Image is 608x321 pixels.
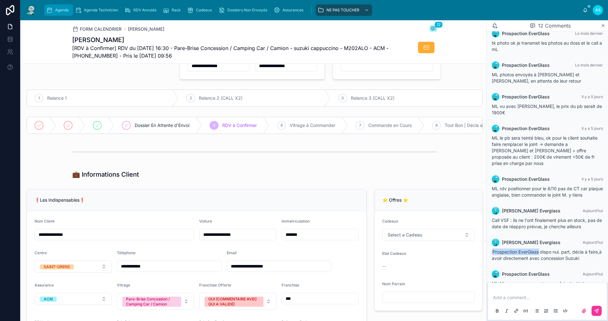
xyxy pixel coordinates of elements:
span: RDV à Confirmer [222,122,257,129]
a: RDV Annulés [123,4,161,16]
span: AS [595,8,601,13]
div: OUI (COMMENTAIRE AVEC QUI A VALIDÉ) [208,297,260,307]
span: Immatriculation [282,219,310,223]
span: Prospection EverGlass [492,249,539,255]
a: FORM CALENDRIER [72,26,122,32]
span: ML M. va passer en centre pour faire la décla [492,281,586,286]
a: Agenda Technicien [73,4,123,16]
span: dispo nul. part, décla à faire,à avoir directement avec concession Suzuki [492,249,602,261]
span: Aujourd’hui [583,272,603,276]
span: Dossiers Non Envoyés [227,8,267,13]
span: Etat Cadeaux [382,251,406,256]
span: 3 [341,96,344,101]
span: Prospection EverGlass [502,271,550,277]
span: 2 [190,96,192,101]
a: Rack [161,4,185,16]
span: Vitrage à Commander [290,122,335,129]
span: ML le pb sera teinté bleu, ok pour le client souhaite faire remplacer le joint -> demande a [PERS... [492,135,598,166]
span: 1 [38,96,40,101]
span: Aujourd’hui [583,208,603,213]
span: Téléphone [117,250,136,255]
a: [PERSON_NAME] [128,26,164,32]
span: Relance 1 [47,95,67,101]
span: ⭐ Offres ⭐ [382,197,408,203]
a: NE PAS TOUCHER [316,4,372,16]
span: tk photo ok je transmet les photos au doss et le call a mL [492,40,602,52]
span: Relance 3 (CALL X2) [351,95,395,101]
button: 12 [429,25,437,33]
button: Select Button [35,261,112,273]
span: Vitrage [117,283,130,287]
span: NE PAS TOUCHER [326,8,359,13]
span: Cadeaux [196,8,212,13]
span: Rack [172,8,181,13]
span: ML photos envoyés à [PERSON_NAME] et [PERSON_NAME], en attente de leur retour [492,72,581,84]
span: 6 [281,123,283,128]
span: Email [227,250,237,255]
span: ML vu avec [PERSON_NAME], le prix du pb serait de 1900€ [492,104,602,115]
a: Agenda [44,4,73,16]
span: 7 [359,123,361,128]
span: 5 [213,123,215,128]
button: Select Button [199,293,276,310]
span: Voiture [199,219,212,223]
button: Select Button [117,293,194,310]
span: Prospection EverGlass [502,94,550,100]
span: Nom Parrain [382,281,405,286]
span: Le mois dernier [575,31,603,36]
span: Il y a 5 jours [582,177,603,181]
span: RDV Annulés [133,8,156,13]
div: Pare-Brise Concession / Camping Car / Camion [126,297,177,307]
span: -- [382,263,386,269]
button: Select Button [35,293,112,305]
span: Select a Cadeau [388,232,422,238]
span: Aujourd’hui [583,240,603,245]
span: Assurance [35,283,54,287]
span: FORM CALENDRIER [80,26,122,32]
span: Call VSF : ils ne l'ont finalement plus en stock, pas de date de réappro prévue, je cherche ailleurs [492,217,602,229]
span: Tout Bon | Décla à [GEOGRAPHIC_DATA] [445,122,529,129]
span: Centre [35,250,47,255]
span: ❗Les Indispensables❗ [35,197,85,203]
span: ML rdv positionner pour le 8/10 pas de CT car plaque anglaise, bien commander le joint M. y tiens [492,186,603,198]
span: 12 [434,22,443,28]
span: Nom Client [35,219,54,223]
span: Agenda Technicien [84,8,118,13]
span: Assurances [282,8,303,13]
span: Dossier En Attente d'Envoi [135,122,189,129]
a: Cadeaux [185,4,217,16]
span: Prospection EverGlass [502,176,550,182]
a: Assurances [272,4,308,16]
div: ACM [44,297,53,302]
button: Select Button [382,229,475,241]
span: Cadeaux [382,219,398,223]
span: Prospection EverGlass [502,62,550,68]
span: 8 [435,123,438,128]
span: Agenda [55,8,69,13]
a: Dossiers Non Envoyés [217,4,272,16]
span: [RDV à Confirmer] RDV du [DATE] 16:30 - Pare-Brise Concession / Camping Car / Camion - suzuki cap... [72,44,389,60]
span: Franchise [282,283,299,287]
span: Il y a 5 jours [582,94,603,99]
span: [PERSON_NAME] Everglass [502,208,560,214]
span: [PERSON_NAME] Everglass [502,239,560,246]
img: App logo [25,5,37,15]
h1: [PERSON_NAME] [72,35,389,44]
span: 12 Comments [538,22,571,29]
span: Relance 2 (CALL X2) [199,95,243,101]
span: Le mois dernier [575,63,603,67]
span: Prospection EverGlass [502,125,550,132]
span: Commande en Cours [368,122,412,129]
span: Il y a 5 jours [582,126,603,131]
div: SAINT-ORENS [44,264,70,269]
h1: 💼 Informations Client [72,170,139,179]
span: Prospection EverGlass [502,30,550,37]
span: Franchise Offerte [199,283,231,287]
div: scrollable content [42,3,583,17]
